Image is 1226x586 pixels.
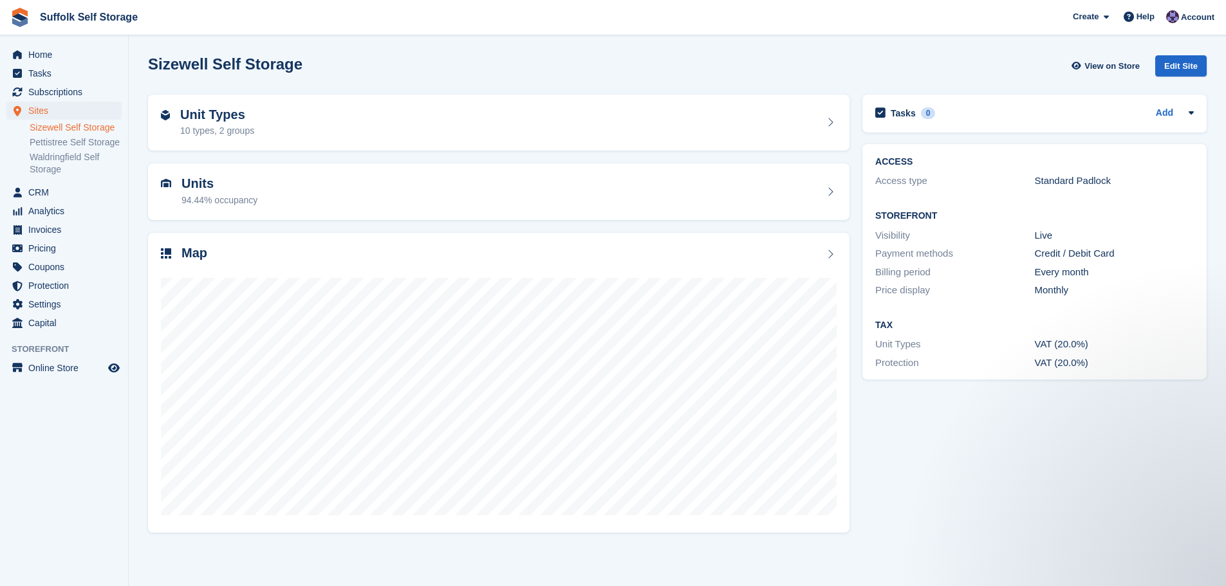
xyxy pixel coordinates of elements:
span: Sites [28,102,106,120]
span: Online Store [28,359,106,377]
a: menu [6,277,122,295]
span: Account [1181,11,1214,24]
h2: Tax [875,320,1194,331]
h2: Storefront [875,211,1194,221]
h2: Tasks [891,107,916,119]
span: Help [1137,10,1155,23]
div: Live [1035,228,1194,243]
img: map-icn-33ee37083ee616e46c38cad1a60f524a97daa1e2b2c8c0bc3eb3415660979fc1.svg [161,248,171,259]
span: Home [28,46,106,64]
span: Capital [28,314,106,332]
a: menu [6,202,122,220]
h2: Unit Types [180,107,254,122]
a: menu [6,239,122,257]
span: CRM [28,183,106,201]
a: menu [6,314,122,332]
div: Protection [875,356,1034,371]
span: Tasks [28,64,106,82]
div: Credit / Debit Card [1035,246,1194,261]
a: menu [6,295,122,313]
a: Map [148,233,850,533]
h2: ACCESS [875,157,1194,167]
span: View on Store [1084,60,1140,73]
div: VAT (20.0%) [1035,356,1194,371]
div: Access type [875,174,1034,188]
a: menu [6,359,122,377]
span: Subscriptions [28,83,106,101]
span: Storefront [12,343,128,356]
a: menu [6,46,122,64]
img: stora-icon-8386f47178a22dfd0bd8f6a31ec36ba5ce8667c1dd55bd0f319d3a0aa187defe.svg [10,8,30,27]
div: Monthly [1035,283,1194,298]
div: VAT (20.0%) [1035,337,1194,352]
h2: Sizewell Self Storage [148,55,302,73]
div: Visibility [875,228,1034,243]
a: Add [1156,106,1173,121]
a: menu [6,221,122,239]
a: View on Store [1070,55,1145,77]
a: menu [6,258,122,276]
a: Pettistree Self Storage [30,136,122,149]
h2: Units [181,176,257,191]
div: 10 types, 2 groups [180,124,254,138]
div: Standard Padlock [1035,174,1194,188]
div: Billing period [875,265,1034,280]
span: Protection [28,277,106,295]
a: Preview store [106,360,122,376]
a: menu [6,83,122,101]
a: Waldringfield Self Storage [30,151,122,176]
a: menu [6,183,122,201]
div: 94.44% occupancy [181,194,257,207]
a: Sizewell Self Storage [30,122,122,134]
a: menu [6,64,122,82]
span: Pricing [28,239,106,257]
div: Every month [1035,265,1194,280]
a: Units 94.44% occupancy [148,163,850,220]
a: menu [6,102,122,120]
div: 0 [921,107,936,119]
span: Analytics [28,202,106,220]
div: Edit Site [1155,55,1207,77]
h2: Map [181,246,207,261]
img: unit-icn-7be61d7bf1b0ce9d3e12c5938cc71ed9869f7b940bace4675aadf7bd6d80202e.svg [161,179,171,188]
span: Create [1073,10,1099,23]
div: Price display [875,283,1034,298]
span: Settings [28,295,106,313]
a: Unit Types 10 types, 2 groups [148,95,850,151]
span: Coupons [28,258,106,276]
img: Toby [1166,10,1179,23]
img: unit-type-icn-2b2737a686de81e16bb02015468b77c625bbabd49415b5ef34ead5e3b44a266d.svg [161,110,170,120]
span: Invoices [28,221,106,239]
div: Payment methods [875,246,1034,261]
div: Unit Types [875,337,1034,352]
a: Suffolk Self Storage [35,6,143,28]
a: Edit Site [1155,55,1207,82]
